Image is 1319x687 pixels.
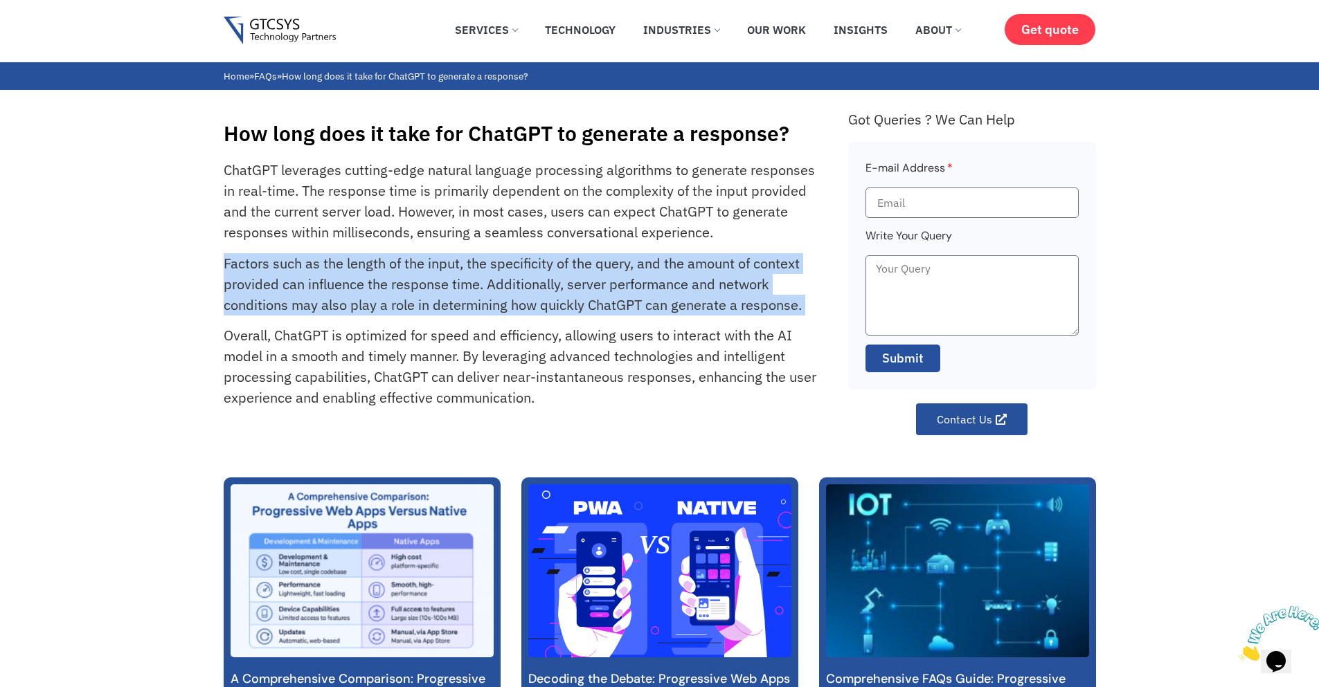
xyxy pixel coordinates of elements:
img: Gtcsys logo [224,17,337,45]
a: FAQs [254,70,277,82]
a: Progressive Web Apps vs. Native Apps [528,484,791,658]
iframe: chat widget [1233,601,1319,666]
p: Factors such as the length of the input, the specificity of the query, and the amount of context ... [224,253,817,315]
a: Insights [823,15,898,45]
label: Write Your Query [865,227,952,255]
p: ChatGPT leverages cutting-edge natural language processing algorithms to generate responses in re... [224,160,817,243]
label: E-mail Address [865,159,953,187]
img: Progressive Web Apps vs. Native Apps [526,468,792,673]
div: Got Queries ? We Can Help [848,111,1096,128]
img: IOT [824,477,1090,664]
span: Submit [882,349,924,367]
a: IOT [826,484,1089,658]
input: Email [865,187,1079,218]
a: Get quote [1005,14,1095,45]
button: Submit [865,345,940,372]
span: Contact Us [937,414,992,425]
a: Industries [633,15,730,45]
span: » » [224,70,528,82]
span: Get quote [1021,22,1079,37]
h1: How long does it take for ChatGPT to generate a response? [224,121,834,146]
span: How long does it take for ChatGPT to generate a response? [282,70,528,82]
form: Faq Form [865,159,1079,381]
a: Home [224,70,249,82]
a: Services [445,15,528,45]
a: Our Work [737,15,816,45]
img: Chat attention grabber [6,6,91,60]
img: A Comprehensive Comparison [228,482,494,659]
a: Technology [535,15,626,45]
a: Contact Us [916,403,1028,435]
p: Overall, ChatGPT is optimized for speed and efficiency, allowing users to interact with the AI mo... [224,325,817,408]
a: A Comprehensive Comparison [231,484,494,658]
a: About [905,15,971,45]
